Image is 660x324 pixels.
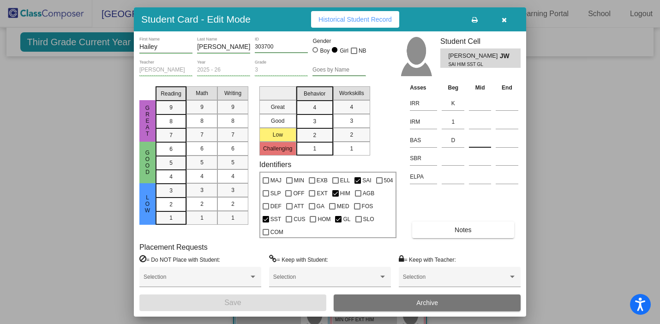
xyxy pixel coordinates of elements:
label: Placement Requests [139,243,208,252]
span: Archive [416,299,438,306]
input: assessment [410,151,437,165]
input: assessment [410,115,437,129]
span: Math [196,89,208,97]
th: Asses [408,83,439,93]
span: SST [270,214,281,225]
button: Save [139,294,326,311]
th: Mid [467,83,493,93]
span: COM [270,227,283,238]
span: 7 [231,131,234,139]
span: 6 [169,145,173,153]
span: GA [317,201,324,212]
span: Writing [224,89,241,97]
button: Historical Student Record [311,11,399,28]
span: 9 [200,103,204,111]
input: assessment [410,96,437,110]
span: 2 [231,200,234,208]
span: 8 [231,117,234,125]
span: HIM [340,188,350,199]
span: 1 [313,144,316,153]
input: goes by name [312,67,366,73]
span: AGB [363,188,374,199]
input: Enter ID [255,44,308,50]
span: Workskills [339,89,364,97]
button: Archive [334,294,521,311]
span: 2 [350,131,353,139]
span: Reading [161,90,181,98]
span: 5 [169,159,173,167]
span: 6 [231,144,234,153]
span: 3 [313,117,316,126]
label: Identifiers [259,160,291,169]
span: NB [359,45,366,56]
th: End [493,83,521,93]
span: 7 [200,131,204,139]
label: = Keep with Student: [269,255,328,264]
span: 4 [350,103,353,111]
span: 3 [350,117,353,125]
span: 4 [313,103,316,112]
label: = Do NOT Place with Student: [139,255,220,264]
span: DEF [270,201,282,212]
span: 3 [200,186,204,194]
span: 2 [169,200,173,209]
span: Notes [455,226,472,234]
span: Save [224,299,241,306]
span: 1 [231,214,234,222]
span: 504 [384,175,393,186]
span: EXT [317,188,327,199]
span: 2 [200,200,204,208]
span: 8 [169,117,173,126]
span: 2 [313,131,316,139]
span: 5 [200,158,204,167]
input: grade [255,67,308,73]
h3: Student Card - Edit Mode [141,13,251,25]
span: HOM [318,214,330,225]
span: SAI [362,175,371,186]
span: Low [144,194,152,214]
span: 1 [350,144,353,153]
span: JW [500,51,513,61]
span: FOS [362,201,373,212]
span: 4 [231,172,234,180]
span: ELL [340,175,350,186]
span: 4 [200,172,204,180]
th: Beg [439,83,467,93]
span: [PERSON_NAME] [448,51,499,61]
span: 3 [169,186,173,195]
span: 4 [169,173,173,181]
h3: Student Cell [440,37,521,46]
span: MED [337,201,349,212]
span: Good [144,150,152,175]
input: year [197,67,250,73]
span: 9 [169,103,173,112]
span: Great [144,105,152,137]
input: assessment [410,170,437,184]
span: SAI HIM SST GL [448,61,493,68]
span: SLP [270,188,281,199]
span: 1 [200,214,204,222]
span: OFF [293,188,304,199]
span: 5 [231,158,234,167]
span: 9 [231,103,234,111]
span: 3 [231,186,234,194]
span: EXB [317,175,328,186]
span: Historical Student Record [318,16,392,23]
div: Boy [320,47,330,55]
span: ATT [294,201,304,212]
span: MAJ [270,175,282,186]
button: Notes [412,222,514,238]
span: MIN [294,175,304,186]
span: 1 [169,214,173,222]
span: 7 [169,131,173,139]
input: assessment [410,133,437,147]
span: GL [343,214,350,225]
label: = Keep with Teacher: [399,255,456,264]
span: SLO [363,214,374,225]
span: 8 [200,117,204,125]
span: 6 [200,144,204,153]
span: Behavior [304,90,325,98]
mat-label: Gender [312,37,366,45]
span: CUS [294,214,305,225]
input: teacher [139,67,192,73]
